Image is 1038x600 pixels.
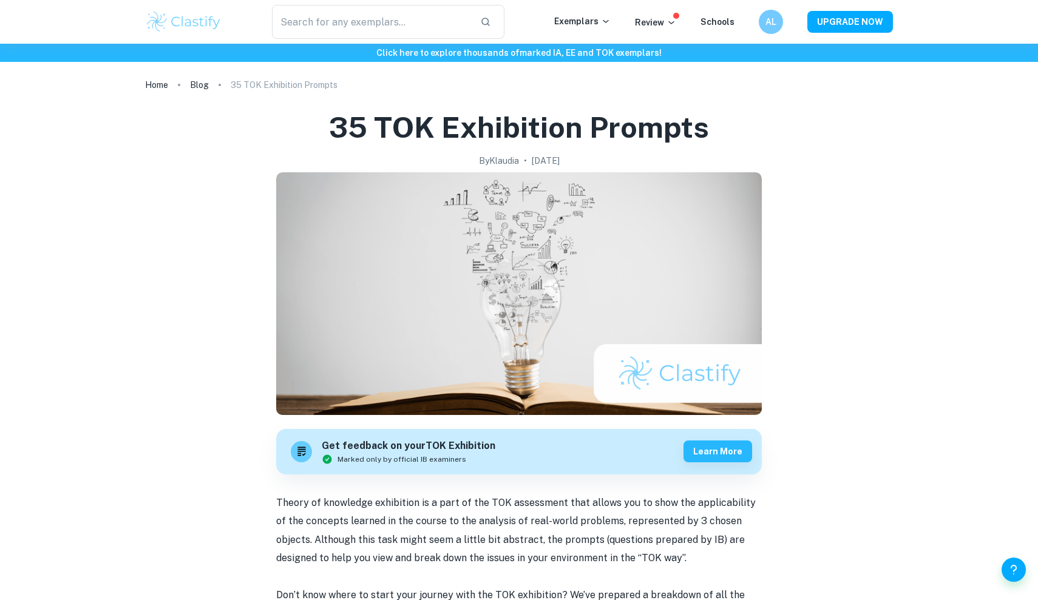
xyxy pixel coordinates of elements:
[145,10,222,34] img: Clastify logo
[322,439,495,454] h6: Get feedback on your TOK Exhibition
[272,5,470,39] input: Search for any exemplars...
[759,10,783,34] button: AL
[479,154,519,167] h2: By Klaudia
[1002,558,1026,582] button: Help and Feedback
[190,76,209,93] a: Blog
[145,76,168,93] a: Home
[2,46,1036,59] h6: Click here to explore thousands of marked IA, EE and TOK exemplars !
[635,16,676,29] p: Review
[338,454,466,465] span: Marked only by official IB examiners
[764,15,778,29] h6: AL
[807,11,893,33] button: UPGRADE NOW
[276,494,762,568] p: Theory of knowledge exhibition is a part of the TOK assessment that allows you to show the applic...
[329,108,709,147] h1: 35 TOK Exhibition Prompts
[684,440,752,462] button: Learn more
[276,429,762,474] a: Get feedback on yourTOK ExhibitionMarked only by official IB examinersLearn more
[524,154,527,167] p: •
[700,17,734,27] a: Schools
[554,15,611,28] p: Exemplars
[276,172,762,415] img: 35 TOK Exhibition Prompts cover image
[231,78,338,92] p: 35 TOK Exhibition Prompts
[532,154,560,167] h2: [DATE]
